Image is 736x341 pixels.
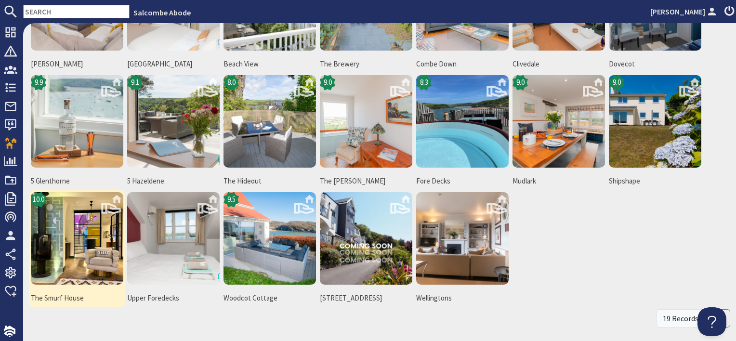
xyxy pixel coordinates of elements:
[127,176,220,187] span: 5 Hazeldene
[416,192,509,285] img: Wellingtons 's icon
[609,75,701,168] img: Shipshape's icon
[31,176,123,187] span: 5 Glenthorne
[23,5,130,18] input: SEARCH
[223,192,316,285] img: Woodcot Cottage 's icon
[223,59,316,70] span: Beach View
[416,59,509,70] span: Combe Down
[318,190,414,307] a: 15 St Elmo Court's icon[STREET_ADDRESS]
[127,75,220,168] img: 5 Hazeldene's icon
[320,192,412,285] img: 15 St Elmo Court's icon
[320,293,412,304] span: [STREET_ADDRESS]
[223,176,316,187] span: The Hideout
[223,75,316,168] img: The Hideout 's icon
[414,73,511,190] a: Fore Decks's icon8.3Fore Decks
[416,293,509,304] span: Wellingtons
[516,77,525,88] span: 9.0
[650,6,719,17] a: [PERSON_NAME]
[227,194,236,205] span: 9.5
[31,293,123,304] span: The Smurf House
[609,176,701,187] span: Shipshape
[127,192,220,285] img: Upper Foredecks's icon
[29,190,125,307] a: The Smurf House 's icon10.0The Smurf House
[222,190,318,307] a: Woodcot Cottage 's icon9.5Woodcot Cottage
[127,59,220,70] span: [GEOGRAPHIC_DATA]
[697,307,726,336] iframe: Toggle Customer Support
[227,77,236,88] span: 8.0
[125,73,222,190] a: 5 Hazeldene's icon9.15 Hazeldene
[324,77,332,88] span: 9.0
[416,75,509,168] img: Fore Decks's icon
[607,73,703,190] a: Shipshape's icon9.0Shipshape
[131,77,139,88] span: 9.1
[320,176,412,187] span: The [PERSON_NAME]
[420,77,428,88] span: 8.3
[414,190,511,307] a: Wellingtons 's iconWellingtons
[35,77,43,88] span: 9.9
[416,176,509,187] span: Fore Decks
[133,8,191,17] a: Salcombe Abode
[31,59,123,70] span: [PERSON_NAME]
[4,326,15,337] img: staytech_i_w-64f4e8e9ee0a9c174fd5317b4b171b261742d2d393467e5bdba4413f4f884c10.svg
[318,73,414,190] a: The Holt's icon9.0The [PERSON_NAME]
[31,192,123,285] img: The Smurf House 's icon
[513,59,605,70] span: Clivedale
[609,59,701,70] span: Dovecot
[320,59,412,70] span: The Brewery
[513,75,605,168] img: Mudlark's icon
[33,194,44,205] span: 10.0
[613,77,621,88] span: 9.0
[511,73,607,190] a: Mudlark's icon9.0Mudlark
[513,176,605,187] span: Mudlark
[29,73,125,190] a: 5 Glenthorne's icon9.95 Glenthorne
[222,73,318,190] a: The Hideout 's icon8.0The Hideout
[125,190,222,307] a: Upper Foredecks's iconUpper Foredecks
[223,293,316,304] span: Woodcot Cottage
[320,75,412,168] img: The Holt's icon
[31,75,123,168] img: 5 Glenthorne's icon
[657,309,705,328] div: 19 Records
[127,293,220,304] span: Upper Foredecks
